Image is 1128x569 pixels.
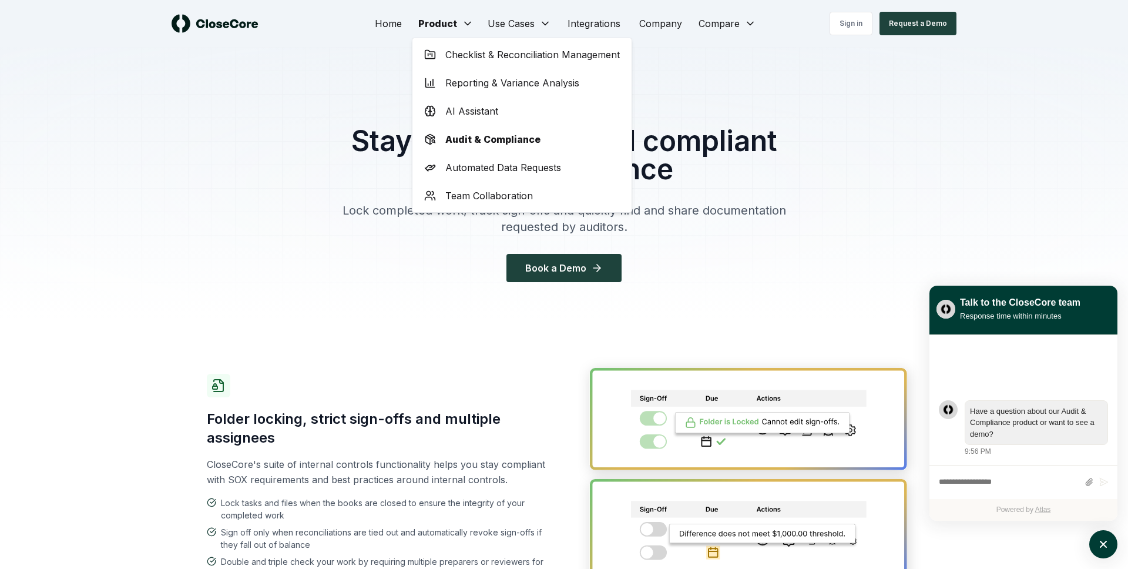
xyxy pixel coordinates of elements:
[929,335,1117,521] div: atlas-ticket
[415,125,629,153] a: Audit & Compliance
[415,153,629,182] a: Automated Data Requests
[445,48,620,62] span: Checklist & Reconciliation Management
[960,296,1080,310] div: Talk to the CloseCore team
[415,182,629,210] a: Team Collaboration
[939,471,1108,493] div: atlas-composer
[939,400,958,419] div: atlas-message-author-avatar
[445,104,498,118] span: AI Assistant
[415,41,629,69] a: Checklist & Reconciliation Management
[1035,506,1051,514] a: Atlas
[445,76,579,90] span: Reporting & Variance Analysis
[965,400,1108,457] div: Sunday, August 10, 9:56 PM
[939,400,1108,457] div: atlas-message
[936,300,955,319] img: yblje5SQxOoZuw2TcITt_icon.png
[965,446,991,457] div: 9:56 PM
[965,400,1108,446] div: atlas-message-bubble
[960,310,1080,322] div: Response time within minutes
[415,97,629,125] a: AI Assistant
[970,406,1103,440] div: atlas-message-text
[929,499,1117,521] div: Powered by
[1085,477,1093,487] button: Attach files by clicking or dropping files here
[445,132,540,146] span: Audit & Compliance
[445,189,533,203] span: Team Collaboration
[415,69,629,97] a: Reporting & Variance Analysis
[445,160,561,175] span: Automated Data Requests
[929,286,1117,521] div: atlas-window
